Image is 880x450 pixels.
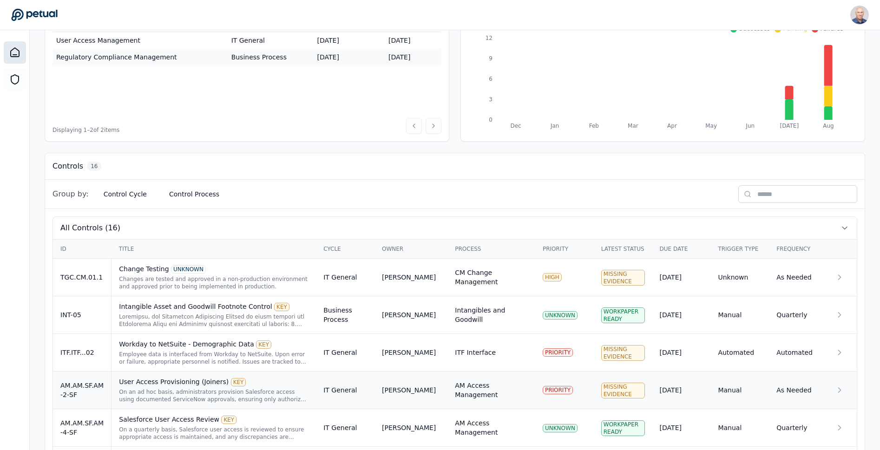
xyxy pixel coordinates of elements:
button: All Controls (16) [53,217,857,239]
div: [PERSON_NAME] [382,423,436,432]
div: Workpaper Ready [601,307,645,323]
div: AM.AM.SF.AM-2-SF [60,381,104,399]
td: Manual [710,372,769,409]
div: On an ad hoc basis, administrators provision Salesforce access using documented ServiceNow approv... [119,388,309,403]
div: [PERSON_NAME] [382,273,436,282]
div: Missing Evidence [601,383,645,398]
div: INT-05 [60,310,104,320]
td: IT General [316,372,374,409]
div: Missing Evidence [601,345,645,361]
th: Frequency [769,240,827,259]
div: Intangible Asset and Goodwill Footnote Control [119,302,309,311]
div: ITF.ITF...02 [60,348,104,357]
td: Quarterly [769,296,827,334]
td: [DATE] [385,49,441,65]
span: 16 [87,162,101,171]
th: Cycle [316,240,374,259]
tspan: Jun [745,123,755,129]
th: Priority [535,240,594,259]
div: UNKNOWN [171,265,206,274]
img: Harel K [850,6,869,24]
div: KEY [274,303,289,311]
button: Next [426,118,441,134]
div: AM.AM.SF.AM-4-SF [60,418,104,437]
td: Unknown [710,259,769,296]
tspan: [DATE] [780,123,799,129]
tspan: 6 [489,76,493,82]
div: PRIORITY [543,386,573,394]
div: KEY [231,378,246,386]
th: Latest Status [594,240,652,259]
th: Trigger Type [710,240,769,259]
h3: Controls [53,161,83,172]
th: Owner [374,240,447,259]
td: Quarterly [769,409,827,447]
td: IT General [228,32,314,49]
td: Manual [710,296,769,334]
th: Due Date [652,240,711,259]
span: Displaying 1– 2 of 2 items [53,126,119,134]
td: [DATE] [385,32,441,49]
div: TGC.CM.01.1 [60,273,104,282]
div: Quarterly, the Functional Accounting Manager or above reviews the Intangible Asset and Goodwill f... [119,313,309,328]
div: Intangibles and Goodwill [455,306,528,324]
div: Missing Evidence [601,270,645,286]
div: PRIORITY [543,348,573,357]
div: [DATE] [660,423,703,432]
td: Manual [710,409,769,447]
th: Process [447,240,535,259]
td: User Access Management [53,32,228,49]
div: [DATE] [660,310,703,320]
div: HIGH [543,273,562,281]
div: Changes are tested and approved in a non-production environment and approved prior to being imple... [119,275,309,290]
div: KEY [256,340,271,349]
td: Business Process [316,296,374,334]
div: [DATE] [660,348,703,357]
td: [DATE] [314,49,385,65]
a: Dashboard [4,41,26,64]
td: IT General [316,409,374,447]
span: Group by: [53,189,89,200]
div: KEY [221,416,236,424]
td: As Needed [769,259,827,296]
tspan: Dec [510,123,521,129]
div: Salesforce User Access Review [119,415,309,424]
a: Go to Dashboard [11,8,58,21]
tspan: 0 [489,117,493,123]
button: Control Process [162,186,227,202]
div: [PERSON_NAME] [382,348,436,357]
div: CM Change Management [455,268,528,287]
div: [PERSON_NAME] [382,310,436,320]
tspan: 3 [489,96,493,103]
div: Workday to NetSuite - Demographic Data [119,339,309,349]
div: AM Access Management [455,418,528,437]
td: [DATE] [314,32,385,49]
td: Business Process [228,49,314,65]
button: Control Cycle [96,186,154,202]
div: ITF Interface [455,348,496,357]
div: Employee data is interfaced from Workday to NetSuite. Upon error or failure, appropriate personne... [119,351,309,365]
tspan: Feb [589,123,599,129]
span: All Controls (16) [60,222,120,234]
div: [PERSON_NAME] [382,385,436,395]
div: Change Testing [119,264,309,274]
tspan: Aug [823,123,834,129]
div: On a quarterly basis, Salesforce user access is reviewed to ensure appropriate access is maintain... [119,426,309,441]
tspan: Mar [628,123,638,129]
tspan: 9 [489,55,493,62]
td: Automated [769,334,827,372]
th: ID [53,240,112,259]
div: UNKNOWN [543,424,578,432]
button: Previous [406,118,422,134]
td: Automated [710,334,769,372]
td: Regulatory Compliance Management [53,49,228,65]
div: [DATE] [660,273,703,282]
td: As Needed [769,372,827,409]
div: Workpaper Ready [601,420,645,436]
tspan: 12 [486,35,493,41]
tspan: Apr [667,123,677,129]
div: AM Access Management [455,381,528,399]
tspan: Jan [550,123,559,129]
div: [DATE] [660,385,703,395]
th: Title [112,240,316,259]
